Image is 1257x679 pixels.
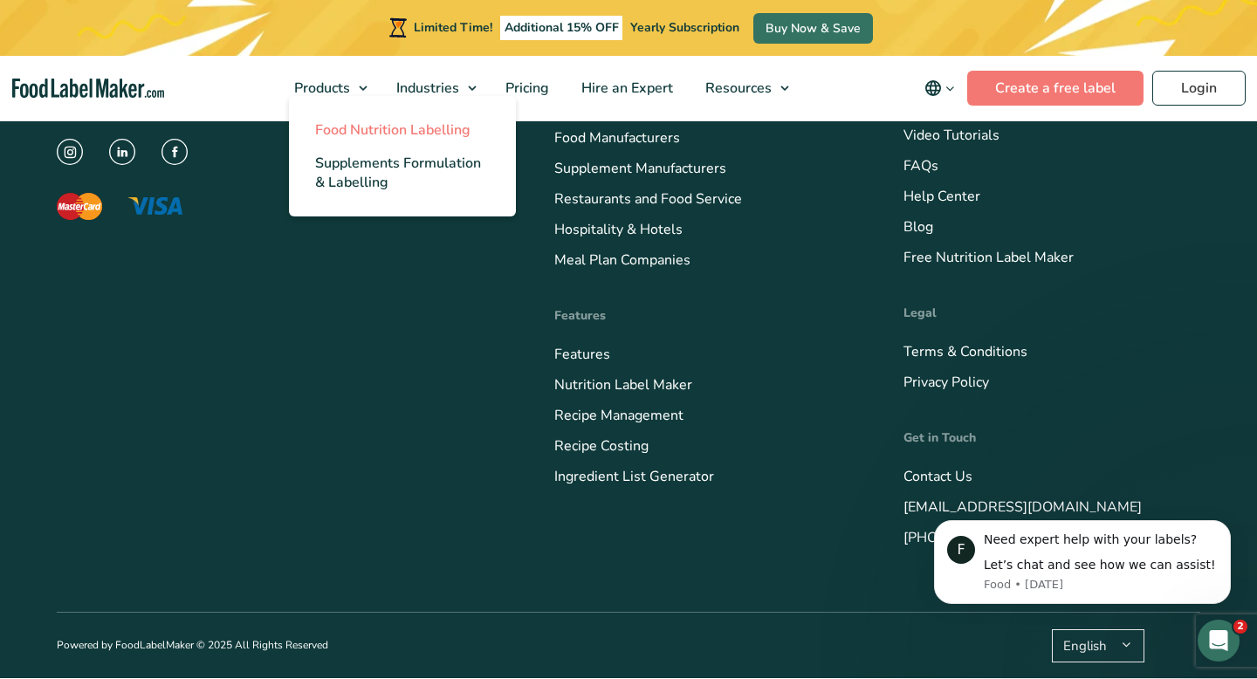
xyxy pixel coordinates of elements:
[500,16,623,40] span: Additional 15% OFF
[690,56,798,120] a: Resources
[278,56,376,120] a: Products
[381,56,485,120] a: Industries
[903,467,972,486] a: Contact Us
[490,56,561,120] a: Pricing
[315,120,471,140] span: Food Nutrition Labelling
[554,159,726,178] a: Supplement Manufacturers
[554,436,649,456] a: Recipe Costing
[903,528,1027,547] a: [PHONE_NUMBER]
[903,497,1142,517] a: [EMAIL_ADDRESS][DOMAIN_NAME]
[57,637,328,654] p: Powered by FoodLabelMaker © 2025 All Rights Reserved
[500,79,551,98] span: Pricing
[566,56,685,120] a: Hire an Expert
[554,467,714,486] a: Ingredient List Generator
[554,128,680,147] a: Food Manufacturers
[908,494,1257,632] iframe: Intercom notifications message
[554,375,692,394] a: Nutrition Label Maker
[1198,620,1240,662] iframe: Intercom live chat
[289,79,352,98] span: Products
[903,126,999,145] a: Video Tutorials
[903,187,980,206] a: Help Center
[554,250,690,270] a: Meal Plan Companies
[315,154,481,192] span: Supplements Formulation & Labelling
[57,139,83,165] img: instagram icon
[128,198,182,216] img: The Visa logo with blue letters and a yellow flick above the
[1233,620,1247,634] span: 2
[554,406,683,425] a: Recipe Management
[903,429,1200,447] h4: Get in Touch
[903,373,989,392] a: Privacy Policy
[753,13,873,44] a: Buy Now & Save
[414,19,492,36] span: Limited Time!
[391,79,461,98] span: Industries
[289,113,516,147] a: Food Nutrition Labelling
[967,71,1144,106] a: Create a free label
[554,189,742,209] a: Restaurants and Food Service
[554,306,851,325] h4: Features
[700,79,773,98] span: Resources
[903,156,938,175] a: FAQs
[1152,71,1246,106] a: Login
[903,342,1027,361] a: Terms & Conditions
[903,304,1200,322] h4: Legal
[576,79,675,98] span: Hire an Expert
[554,220,683,239] a: Hospitality & Hotels
[1052,629,1144,662] button: English
[903,248,1074,267] a: Free Nutrition Label Maker
[57,193,102,220] img: The Mastercard logo displaying a red circle saying
[554,345,610,364] a: Features
[903,217,933,237] a: Blog
[630,19,739,36] span: Yearly Subscription
[289,147,516,199] a: Supplements Formulation & Labelling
